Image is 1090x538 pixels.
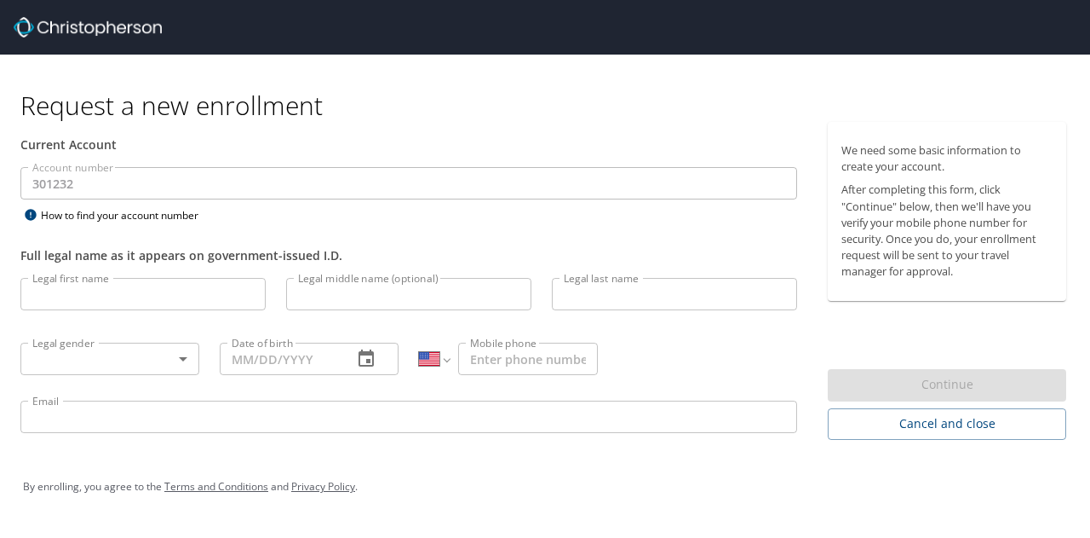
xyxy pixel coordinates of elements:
div: By enrolling, you agree to the and . [23,466,1067,508]
img: cbt logo [14,17,162,38]
div: Current Account [20,136,797,153]
div: How to find your account number [20,205,233,226]
input: MM/DD/YYYY [220,343,339,375]
h1: Request a new enrollment [20,89,1080,122]
div: Full legal name as it appears on government-issued I.D. [20,246,797,264]
button: Cancel and close [828,408,1066,440]
span: Cancel and close [841,414,1053,435]
a: Terms and Conditions [164,479,268,494]
p: After completing this form, click "Continue" below, then we'll have you verify your mobile phone ... [841,182,1053,280]
input: Enter phone number [458,343,598,375]
div: ​ [20,343,199,375]
p: We need some basic information to create your account. [841,142,1053,175]
a: Privacy Policy [291,479,355,494]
